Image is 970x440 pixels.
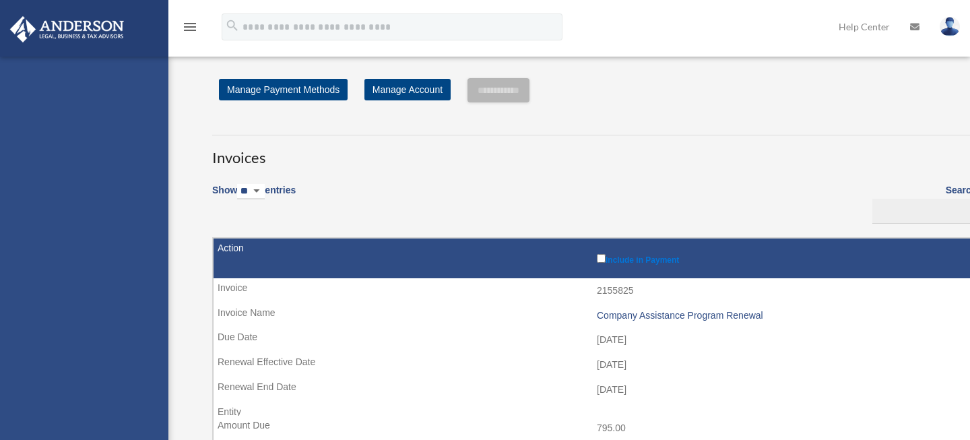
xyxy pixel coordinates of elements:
input: Include in Payment [597,254,606,263]
label: Show entries [212,182,296,213]
img: Anderson Advisors Platinum Portal [6,16,128,42]
a: Manage Account [364,79,451,100]
a: Manage Payment Methods [219,79,348,100]
img: User Pic [940,17,960,36]
select: Showentries [237,184,265,199]
i: menu [182,19,198,35]
i: search [225,18,240,33]
a: menu [182,24,198,35]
